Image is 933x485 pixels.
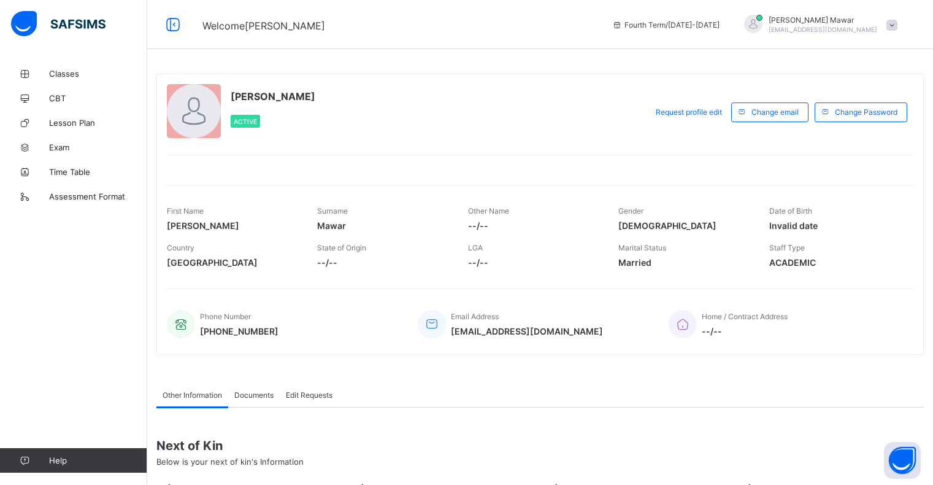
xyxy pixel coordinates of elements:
[702,326,788,336] span: --/--
[451,312,499,321] span: Email Address
[167,206,204,215] span: First Name
[167,243,194,252] span: Country
[618,206,643,215] span: Gender
[451,326,603,336] span: [EMAIL_ADDRESS][DOMAIN_NAME]
[49,93,147,103] span: CBT
[202,20,325,32] span: Welcome [PERSON_NAME]
[769,220,901,231] span: Invalid date
[835,107,897,117] span: Change Password
[49,456,147,465] span: Help
[156,438,924,453] span: Next of Kin
[468,243,483,252] span: LGA
[618,220,750,231] span: [DEMOGRAPHIC_DATA]
[167,220,299,231] span: [PERSON_NAME]
[769,206,812,215] span: Date of Birth
[317,243,366,252] span: State of Origin
[49,192,147,201] span: Assessment Format
[200,326,278,336] span: [PHONE_NUMBER]
[234,118,257,125] span: Active
[618,257,750,268] span: Married
[200,312,251,321] span: Phone Number
[49,167,147,177] span: Time Table
[167,257,299,268] span: [GEOGRAPHIC_DATA]
[656,107,722,117] span: Request profile edit
[884,442,921,479] button: Open asap
[317,206,348,215] span: Surname
[234,390,274,400] span: Documents
[317,220,449,231] span: Mawar
[231,90,315,103] span: [PERSON_NAME]
[11,11,106,37] img: safsims
[612,20,720,29] span: session/term information
[769,15,877,25] span: [PERSON_NAME] Mawar
[49,118,147,128] span: Lesson Plan
[769,26,877,33] span: [EMAIL_ADDRESS][DOMAIN_NAME]
[732,15,904,35] div: Hafiz AbdullahMawar
[702,312,788,321] span: Home / Contract Address
[769,257,901,268] span: ACADEMIC
[468,220,600,231] span: --/--
[751,107,799,117] span: Change email
[49,69,147,79] span: Classes
[468,206,509,215] span: Other Name
[286,390,332,400] span: Edit Requests
[156,457,304,467] span: Below is your next of kin's Information
[468,257,600,268] span: --/--
[163,390,222,400] span: Other Information
[317,257,449,268] span: --/--
[49,142,147,152] span: Exam
[618,243,666,252] span: Marital Status
[769,243,805,252] span: Staff Type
